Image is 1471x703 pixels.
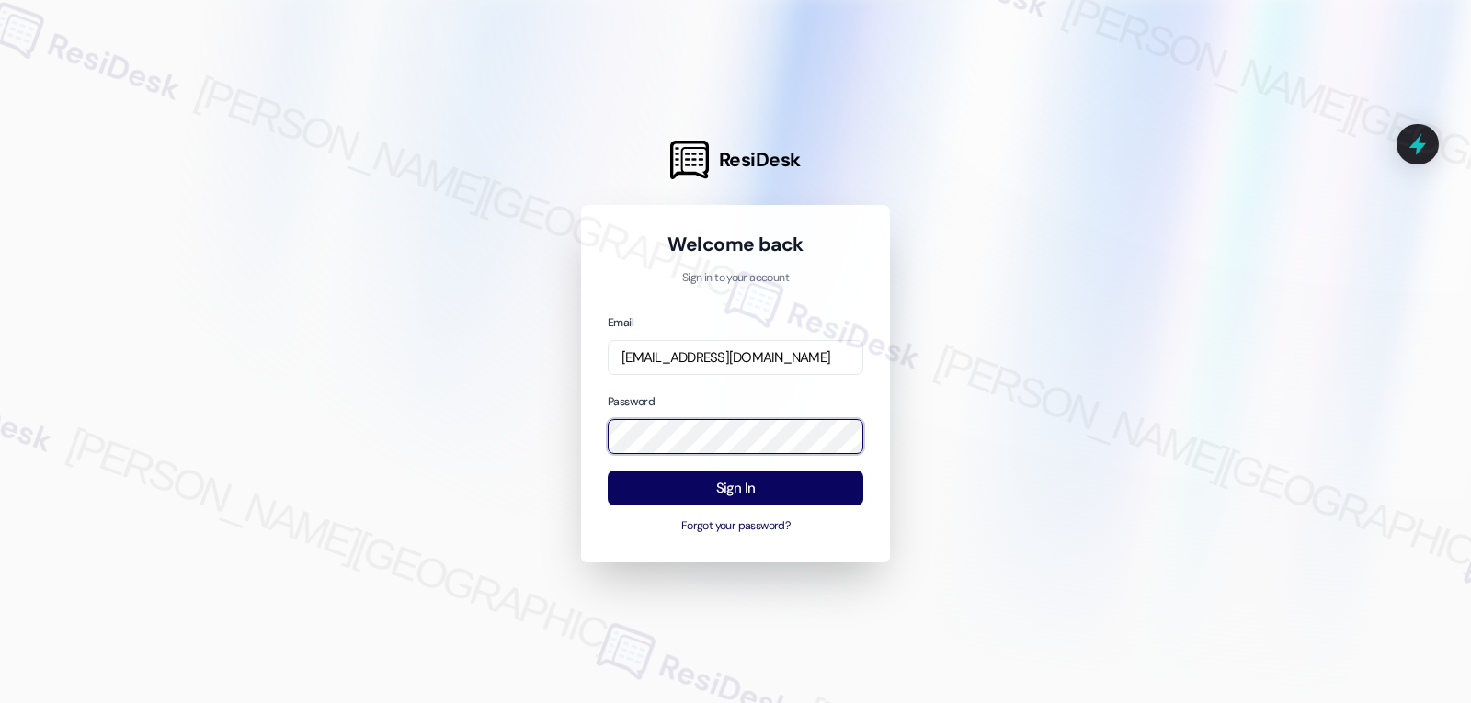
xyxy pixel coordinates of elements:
button: Sign In [608,471,863,506]
input: name@example.com [608,340,863,376]
img: ResiDesk Logo [670,141,709,179]
h1: Welcome back [608,232,863,257]
span: ResiDesk [719,147,801,173]
button: Forgot your password? [608,518,863,535]
label: Password [608,394,655,409]
label: Email [608,315,633,330]
p: Sign in to your account [608,270,863,287]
